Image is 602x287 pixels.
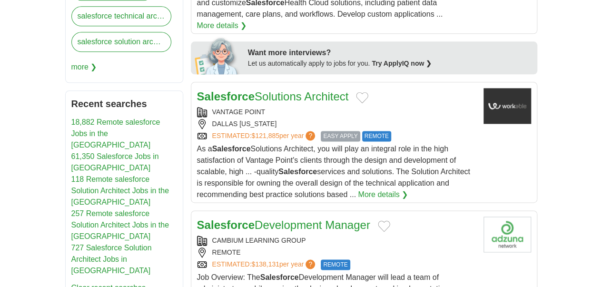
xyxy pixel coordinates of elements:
a: 118 Remote salesforce Solution Architect Jobs in the [GEOGRAPHIC_DATA] [71,175,169,206]
a: 61,350 Salesforce Jobs in [GEOGRAPHIC_DATA] [71,152,159,172]
span: EASY APPLY [321,131,360,141]
button: Add to favorite jobs [356,92,368,103]
img: apply-iq-scientist.png [195,36,241,74]
a: ESTIMATED:$138,131per year? [212,259,317,270]
div: REMOTE [197,247,476,257]
a: 727 Salesforce Solution Architect Jobs in [GEOGRAPHIC_DATA] [71,244,152,275]
div: CAMBIUM LEARNING GROUP [197,236,476,246]
strong: Salesforce [260,273,299,281]
strong: Salesforce [197,90,255,103]
span: REMOTE [362,131,391,141]
button: Add to favorite jobs [378,220,390,232]
span: $121,885 [251,132,279,139]
a: salesforce solution architect [71,32,171,52]
div: Let us automatically apply to jobs for you. [248,59,532,69]
a: SalesforceSolutions Architect [197,90,349,103]
a: 257 Remote salesforce Solution Architect Jobs in the [GEOGRAPHIC_DATA] [71,209,169,240]
span: REMOTE [321,259,350,270]
a: 18,882 Remote salesforce Jobs in the [GEOGRAPHIC_DATA] [71,118,160,149]
span: $138,131 [251,260,279,268]
strong: Salesforce [197,218,255,231]
h2: Recent searches [71,97,177,111]
a: SalesforceDevelopment Manager [197,218,370,231]
span: more ❯ [71,58,97,77]
div: DALLAS [US_STATE] [197,119,476,129]
div: VANTAGE POINT [197,107,476,117]
a: ESTIMATED:$121,885per year? [212,131,317,141]
span: As a Solutions Architect, you will play an integral role in the high satisfaction of Vantage Poin... [197,145,470,198]
span: ? [306,131,315,140]
img: Company logo [484,217,531,252]
img: Company logo [484,88,531,124]
a: Try ApplyIQ now ❯ [372,59,432,67]
strong: Salesforce [278,168,317,176]
div: Want more interviews? [248,47,532,59]
a: More details ❯ [197,20,247,31]
a: salesforce technical architect [71,6,171,26]
strong: Salesforce [212,145,251,153]
a: More details ❯ [358,189,408,200]
span: ? [306,259,315,269]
